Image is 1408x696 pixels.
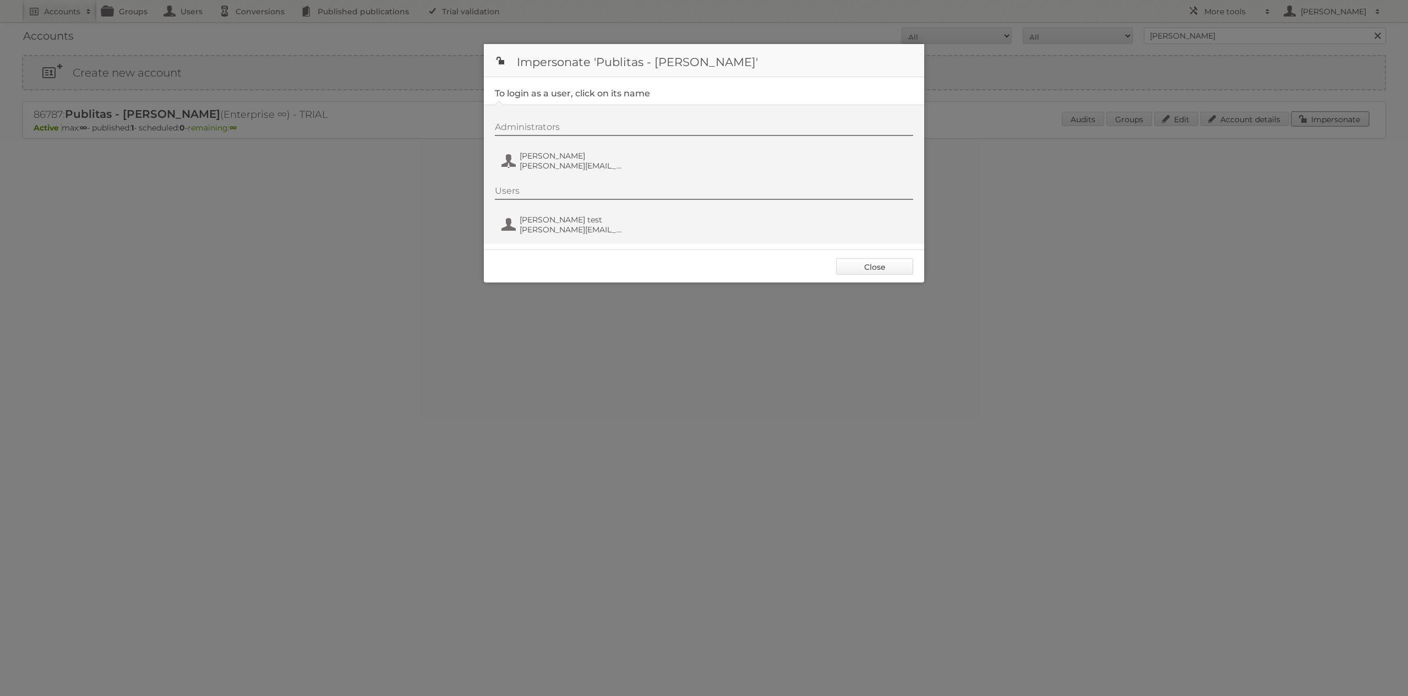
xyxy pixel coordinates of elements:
[836,258,913,275] a: Close
[520,225,626,235] span: [PERSON_NAME][EMAIL_ADDRESS][DOMAIN_NAME]
[500,150,630,172] button: [PERSON_NAME] [PERSON_NAME][EMAIL_ADDRESS][DOMAIN_NAME]
[495,122,913,136] div: Administrators
[495,88,650,99] legend: To login as a user, click on its name
[520,151,626,161] span: [PERSON_NAME]
[500,214,630,236] button: [PERSON_NAME] test [PERSON_NAME][EMAIL_ADDRESS][DOMAIN_NAME]
[484,44,924,77] h1: Impersonate 'Publitas - [PERSON_NAME]'
[520,215,626,225] span: [PERSON_NAME] test
[520,161,626,171] span: [PERSON_NAME][EMAIL_ADDRESS][DOMAIN_NAME]
[495,186,913,200] div: Users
